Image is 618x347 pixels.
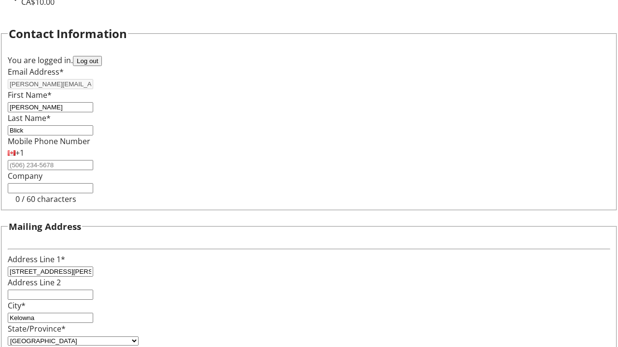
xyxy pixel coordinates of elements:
[8,277,61,288] label: Address Line 2
[8,160,93,170] input: (506) 234-5678
[8,67,64,77] label: Email Address*
[8,323,66,334] label: State/Province*
[8,171,42,181] label: Company
[9,220,81,233] h3: Mailing Address
[8,136,90,147] label: Mobile Phone Number
[8,113,51,123] label: Last Name*
[8,54,610,66] div: You are logged in.
[8,313,93,323] input: City
[73,56,102,66] button: Log out
[8,300,26,311] label: City*
[8,267,93,277] input: Address
[8,90,52,100] label: First Name*
[15,194,76,204] tr-character-limit: 0 / 60 characters
[9,25,127,42] h2: Contact Information
[8,254,65,265] label: Address Line 1*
